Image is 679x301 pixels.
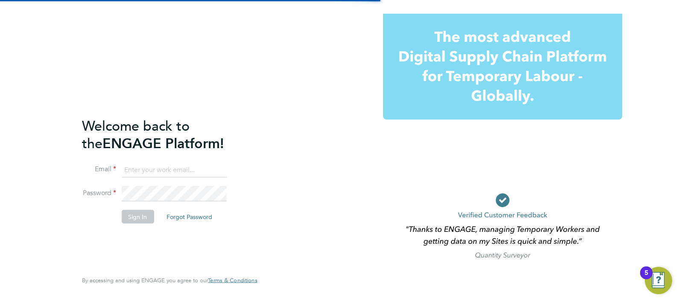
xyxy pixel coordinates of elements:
button: Open Resource Center, 5 new notifications [645,267,672,294]
div: 5 [644,273,648,284]
a: Terms & Conditions [208,277,257,284]
button: Sign In [121,210,154,223]
h2: ENGAGE Platform! [82,117,249,152]
label: Email [82,165,116,174]
button: Forgot Password [160,210,219,223]
span: By accessing and using ENGAGE you agree to our [82,277,257,284]
span: Welcome back to the [82,117,190,152]
label: Password [82,189,116,198]
input: Enter your work email... [121,162,227,178]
